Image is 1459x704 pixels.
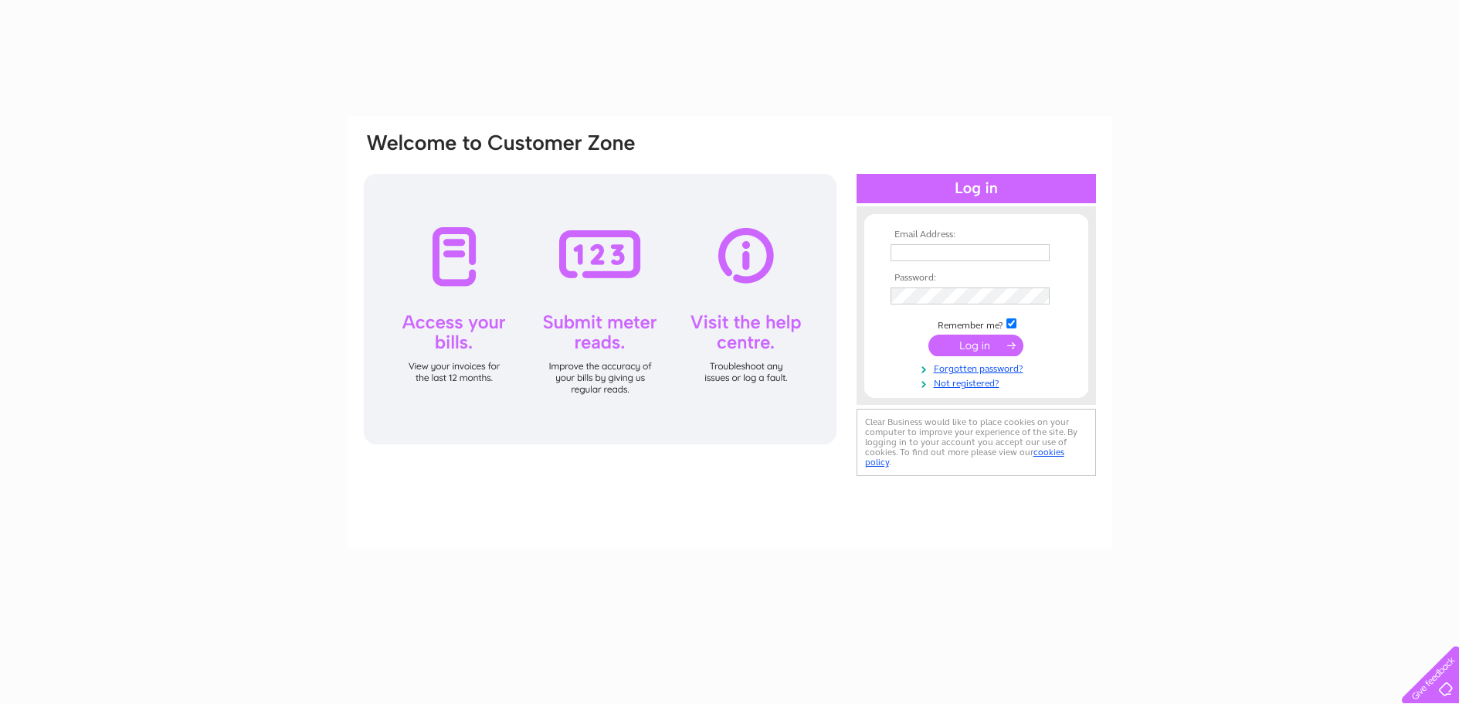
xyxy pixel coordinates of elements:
th: Password: [887,273,1066,284]
th: Email Address: [887,230,1066,240]
input: Submit [928,335,1023,356]
a: cookies policy [865,447,1064,468]
a: Not registered? [891,375,1066,389]
a: Forgotten password? [891,360,1066,375]
td: Remember me? [887,316,1066,332]
div: Clear Business would like to place cookies on your computer to improve your experience of the sit... [857,409,1096,476]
